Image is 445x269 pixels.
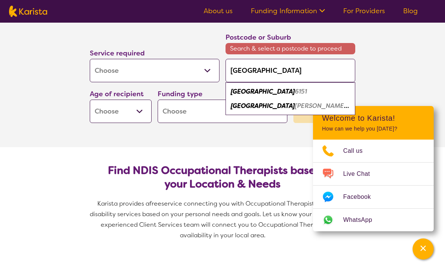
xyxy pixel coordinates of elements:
p: How can we help you [DATE]? [322,126,425,132]
h2: Find NDIS Occupational Therapists based on your Location & Needs [96,164,349,191]
em: [GEOGRAPHIC_DATA] [231,88,295,95]
span: Facebook [343,191,380,203]
input: Type [226,59,355,82]
em: [GEOGRAPHIC_DATA] [231,102,295,110]
button: Channel Menu [413,238,434,260]
label: Age of recipient [90,89,144,98]
a: Funding Information [251,6,325,15]
label: Service required [90,49,145,58]
span: free [149,200,161,208]
label: Funding type [158,89,203,98]
em: [PERSON_NAME][STREET_ADDRESS] [295,102,405,110]
a: About us [204,6,233,15]
img: Karista logo [9,6,47,17]
div: South Perth 6151 [229,85,351,99]
div: South Perth Angelo St 6151 [229,99,351,113]
em: 6151 [295,88,307,95]
a: Web link opens in a new tab. [313,209,434,231]
span: Karista provides a [97,200,149,208]
a: Blog [403,6,418,15]
ul: Choose channel [313,140,434,231]
span: service connecting you with Occupational Therapists and other disability services based on your p... [90,200,357,239]
label: Postcode or Suburb [226,33,291,42]
div: Channel Menu [313,106,434,231]
a: For Providers [343,6,385,15]
h2: Welcome to Karista! [322,114,425,123]
span: Call us [343,145,372,157]
span: Search & select a postcode to proceed [226,43,355,54]
span: Live Chat [343,168,379,180]
span: WhatsApp [343,214,381,226]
